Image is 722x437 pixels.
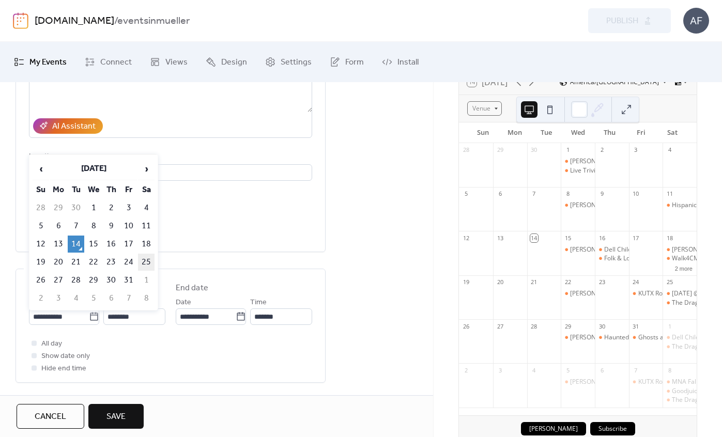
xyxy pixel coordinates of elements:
[564,278,572,286] div: 22
[595,245,629,254] div: Dell Children's Halloween Event
[496,366,504,374] div: 3
[632,322,640,330] div: 31
[35,11,114,31] a: [DOMAIN_NAME]
[638,378,694,386] div: KUTX Rock the Park
[604,254,700,263] div: Folk & Lore Songwriter Showcase
[345,54,364,71] span: Form
[462,278,470,286] div: 19
[521,422,586,435] button: [PERSON_NAME]
[598,366,606,374] div: 6
[496,146,504,154] div: 29
[33,199,49,216] td: 28
[530,366,538,374] div: 4
[33,290,49,307] td: 2
[462,322,470,330] div: 26
[561,166,595,175] div: Live Trivia @ HEB
[13,12,28,29] img: logo
[561,289,595,298] div: Clayton Farmers Market
[41,338,62,350] span: All day
[564,322,572,330] div: 29
[41,363,86,375] span: Hide end time
[663,289,697,298] div: Día de los Muertos @ Windsor Park Library
[29,394,91,407] span: Recurring event
[176,296,191,309] span: Date
[595,254,629,263] div: Folk & Lore Songwriter Showcase
[114,11,117,31] b: /
[496,234,504,242] div: 13
[570,79,659,85] span: America/[GEOGRAPHIC_DATA]
[85,272,102,289] td: 29
[625,122,657,143] div: Fri
[103,254,119,271] td: 23
[629,378,663,386] div: KUTX Rock the Park
[138,272,155,289] td: 1
[564,190,572,198] div: 8
[564,234,572,242] div: 15
[663,387,697,396] div: Goodjuice Grand Tasting
[103,199,119,216] td: 2
[257,46,319,78] a: Settings
[142,46,195,78] a: Views
[467,122,499,143] div: Sun
[462,366,470,374] div: 2
[50,158,137,180] th: [DATE]
[632,146,640,154] div: 3
[666,234,673,242] div: 18
[561,333,595,342] div: Clayton Farmers Market
[530,322,538,330] div: 28
[138,199,155,216] td: 4
[598,234,606,242] div: 16
[496,190,504,198] div: 6
[595,333,629,342] div: Haunted Candyland @ Windsor Park Library
[570,289,641,298] div: [PERSON_NAME] Market
[322,46,372,78] a: Form
[374,46,426,78] a: Install
[50,272,67,289] td: 27
[499,122,530,143] div: Mon
[663,378,697,386] div: MNA Fall Community-wide Yard Sale
[570,166,620,175] div: Live Trivia @ HEB
[598,278,606,286] div: 23
[68,217,84,235] td: 7
[68,290,84,307] td: 4
[672,254,703,263] div: Walk4CMT
[462,190,470,198] div: 5
[138,290,155,307] td: 8
[561,201,595,210] div: Clayton Farmers Market
[590,422,635,435] button: Subscribe
[663,333,697,342] div: Dell Children's Hope Fest
[6,46,74,78] a: My Events
[663,396,697,404] div: The Drag Queen Game Show
[530,122,562,143] div: Tue
[598,322,606,330] div: 30
[496,278,504,286] div: 20
[139,159,154,179] span: ›
[103,272,119,289] td: 30
[85,254,102,271] td: 22
[564,146,572,154] div: 1
[570,378,641,386] div: [PERSON_NAME] Market
[29,150,310,163] div: Location
[663,201,697,210] div: Hispanic Latino Heritage Month Concert
[666,146,673,154] div: 4
[41,350,90,363] span: Show date only
[663,342,697,351] div: The Drag Queen Game Show
[68,272,84,289] td: 28
[530,146,538,154] div: 30
[50,236,67,253] td: 13
[103,236,119,253] td: 16
[33,181,49,198] th: Su
[629,289,663,298] div: KUTX Rock the Park
[103,290,119,307] td: 6
[85,290,102,307] td: 5
[50,181,67,198] th: Mo
[462,234,470,242] div: 12
[561,157,595,166] div: Clayton Farmers Market
[530,234,538,242] div: 14
[33,159,49,179] span: ‹
[657,122,688,143] div: Sat
[462,146,470,154] div: 28
[68,199,84,216] td: 30
[561,378,595,386] div: Clayton Farmers Market
[198,46,255,78] a: Design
